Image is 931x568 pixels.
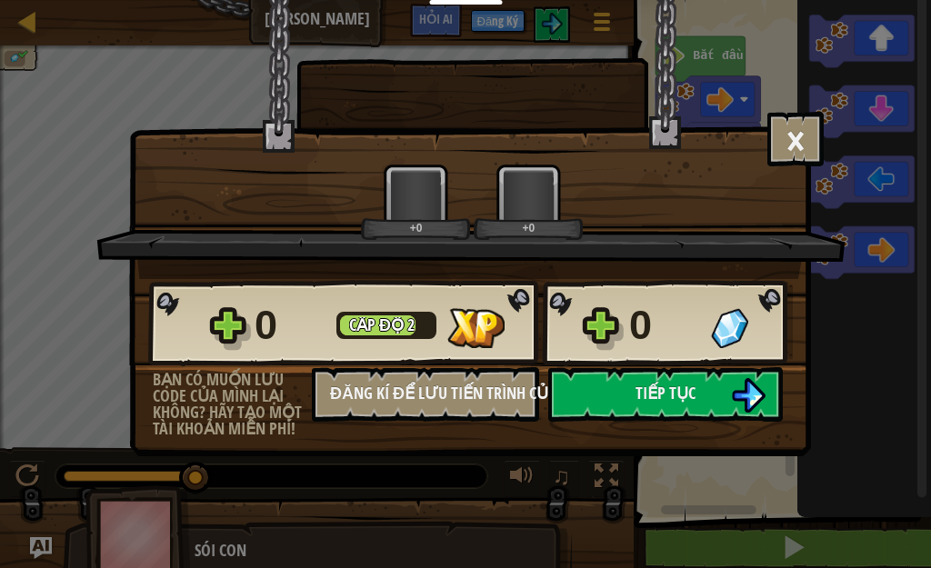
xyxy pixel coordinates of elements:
span: Cấp độ [349,314,407,336]
div: 0 [629,296,700,354]
div: 0 [255,296,325,354]
div: +0 [477,221,580,234]
img: Tiếp tục [731,378,766,413]
img: Ngọc nhận được [711,308,748,348]
span: 2 [407,314,415,336]
img: XP nhận được [447,308,505,348]
span: Tiếp tục [636,382,696,404]
button: Đăng kí để lưu tiến trình của bạn [312,367,539,422]
button: Tiếp tục [548,367,783,422]
div: +0 [365,221,467,234]
button: × [767,112,824,166]
div: Bạn có muốn lưu code của mình lại không? Hãy tạo một tài khoản miễn phí! [153,372,312,437]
